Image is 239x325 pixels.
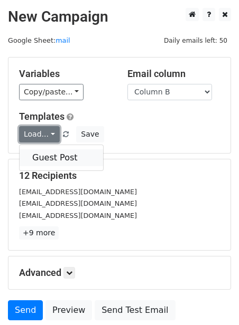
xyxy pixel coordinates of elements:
a: Send [8,300,43,320]
h2: New Campaign [8,8,231,26]
small: Google Sheet: [8,36,70,44]
a: Copy/paste... [19,84,84,100]
a: Preview [45,300,92,320]
small: [EMAIL_ADDRESS][DOMAIN_NAME] [19,188,137,196]
span: Daily emails left: 50 [160,35,231,46]
a: +9 more [19,226,59,240]
small: [EMAIL_ADDRESS][DOMAIN_NAME] [19,199,137,207]
a: Send Test Email [95,300,175,320]
h5: Advanced [19,267,220,279]
a: mail [56,36,70,44]
h5: Email column [127,68,220,80]
a: Daily emails left: 50 [160,36,231,44]
button: Save [76,126,104,142]
h5: Variables [19,68,112,80]
h5: 12 Recipients [19,170,220,181]
a: Templates [19,111,65,122]
small: [EMAIL_ADDRESS][DOMAIN_NAME] [19,212,137,219]
a: Guest Post [20,149,103,166]
a: Load... [19,126,60,142]
iframe: Chat Widget [186,274,239,325]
